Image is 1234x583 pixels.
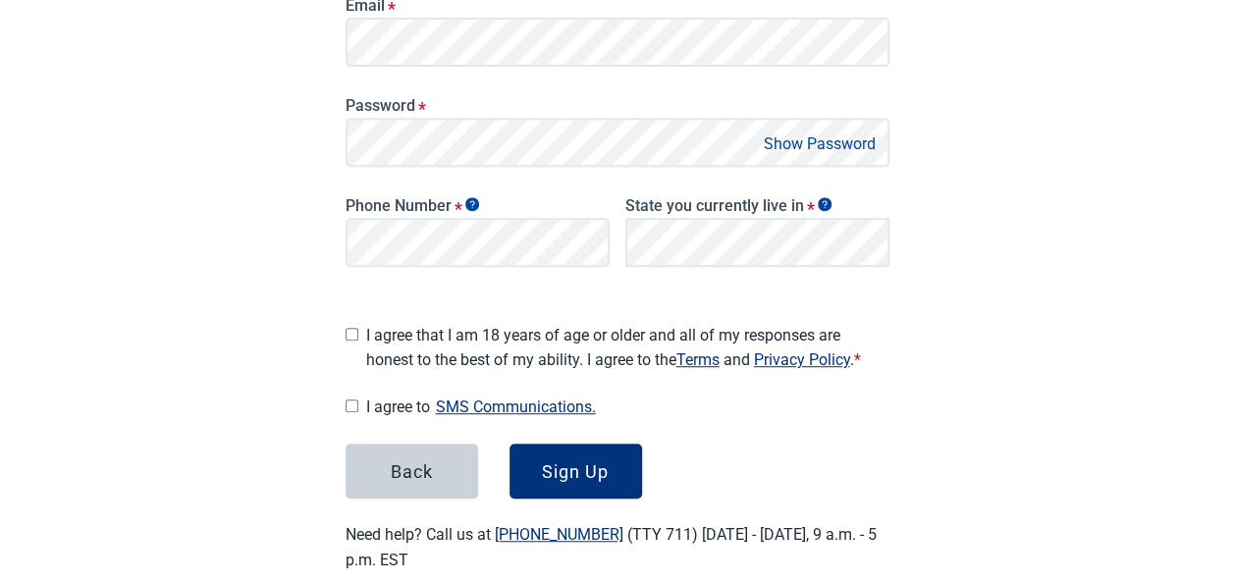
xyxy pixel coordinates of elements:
[758,131,882,157] button: Show Password
[346,525,877,568] label: Need help? Call us at (TTY 711) [DATE] - [DATE], 9 a.m. - 5 p.m. EST
[346,96,889,115] label: Password
[366,323,889,372] span: I agree that I am 18 years of age or older and all of my responses are honest to the best of my a...
[430,394,602,420] button: Show SMS communications details
[542,461,609,481] div: Sign Up
[346,196,610,215] label: Phone Number
[754,350,850,369] a: Read our Privacy Policy
[346,444,478,499] button: Back
[495,525,623,544] a: [PHONE_NUMBER]
[465,197,479,211] span: Show tooltip
[818,197,832,211] span: Show tooltip
[510,444,642,499] button: Sign Up
[391,461,433,481] div: Back
[625,196,889,215] label: State you currently live in
[676,350,720,369] a: Read our Terms of Service
[366,394,889,420] span: I agree to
